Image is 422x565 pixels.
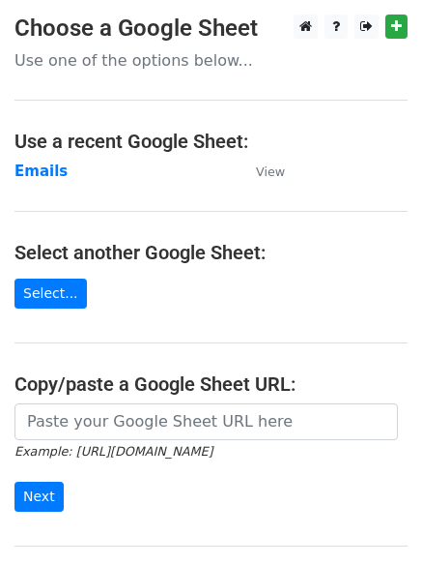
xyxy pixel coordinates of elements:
[14,372,408,396] h4: Copy/paste a Google Sheet URL:
[14,482,64,512] input: Next
[14,50,408,71] p: Use one of the options below...
[14,403,398,440] input: Paste your Google Sheet URL here
[14,130,408,153] h4: Use a recent Google Sheet:
[256,164,285,179] small: View
[237,163,285,180] a: View
[14,15,408,43] h3: Choose a Google Sheet
[14,279,87,309] a: Select...
[14,444,212,459] small: Example: [URL][DOMAIN_NAME]
[14,163,68,180] a: Emails
[14,241,408,264] h4: Select another Google Sheet:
